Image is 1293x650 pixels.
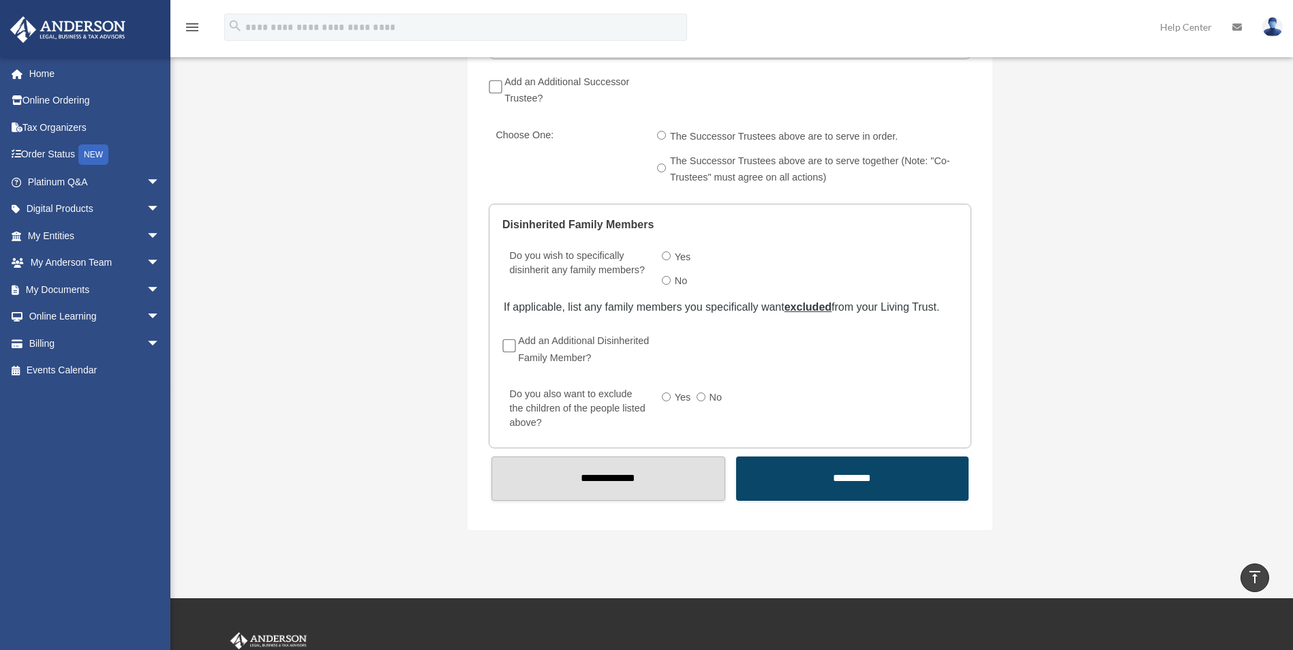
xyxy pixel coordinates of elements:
a: My Entitiesarrow_drop_down [10,222,181,249]
a: Home [10,60,181,87]
label: Do you wish to specifically disinherit any family members? [504,247,651,295]
a: My Anderson Teamarrow_drop_down [10,249,181,277]
a: menu [184,24,200,35]
span: arrow_drop_down [147,276,174,304]
img: User Pic [1262,17,1283,37]
label: No [671,270,693,292]
span: arrow_drop_down [147,330,174,358]
img: Anderson Advisors Platinum Portal [228,632,309,650]
a: Events Calendar [10,357,181,384]
span: arrow_drop_down [147,303,174,331]
span: arrow_drop_down [147,222,174,250]
div: If applicable, list any family members you specifically want from your Living Trust. [504,298,956,317]
span: arrow_drop_down [147,249,174,277]
label: The Successor Trustees above are to serve in order. [666,126,904,148]
a: Order StatusNEW [10,141,181,169]
label: Do you also want to exclude the children of the people listed above? [504,385,651,433]
a: Billingarrow_drop_down [10,330,181,357]
a: Tax Organizers [10,114,181,141]
label: Yes [671,387,697,409]
div: NEW [78,144,108,165]
a: Online Ordering [10,87,181,114]
legend: Disinherited Family Members [502,204,958,245]
label: Choose One: [490,126,646,191]
label: Add an Additional Successor Trustee? [500,72,656,110]
span: arrow_drop_down [147,168,174,196]
a: Online Learningarrow_drop_down [10,303,181,330]
span: arrow_drop_down [147,196,174,223]
i: vertical_align_top [1247,569,1263,585]
label: No [705,387,728,409]
img: Anderson Advisors Platinum Portal [6,16,130,43]
a: vertical_align_top [1241,563,1269,592]
label: Add an Additional Disinherited Family Member? [515,330,662,369]
label: Yes [671,247,697,268]
i: menu [184,19,200,35]
label: The Successor Trustees above are to serve together (Note: "Co-Trustees" must agree on all actions) [666,151,979,189]
a: Digital Productsarrow_drop_down [10,196,181,223]
i: search [228,18,243,33]
a: Platinum Q&Aarrow_drop_down [10,168,181,196]
u: excluded [785,301,832,313]
a: My Documentsarrow_drop_down [10,276,181,303]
